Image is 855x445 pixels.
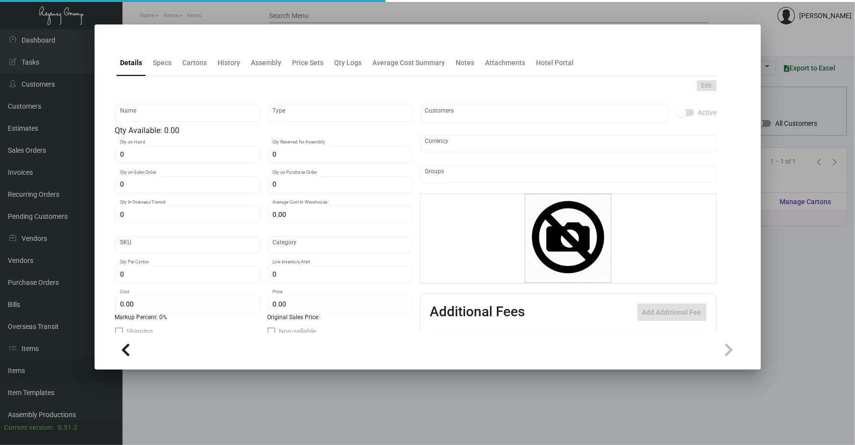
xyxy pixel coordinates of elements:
[456,58,475,68] div: Notes
[702,82,712,90] span: Edit
[537,58,574,68] div: Hotel Portal
[218,58,241,68] div: History
[698,107,717,118] span: Active
[153,58,172,68] div: Specs
[642,308,702,316] span: Add Additional Fee
[251,58,282,68] div: Assembly
[127,326,153,337] span: Shipping
[58,422,77,433] div: 0.51.2
[637,304,707,321] button: Add Additional Fee
[697,80,717,91] button: Edit
[430,304,525,321] h2: Additional Fees
[425,110,663,117] input: Add new..
[293,58,324,68] div: Price Sets
[115,125,412,137] div: Qty Available: 0.00
[373,58,445,68] div: Average Cost Summary
[335,58,362,68] div: Qty Logs
[121,58,143,68] div: Details
[4,422,54,433] div: Current version:
[183,58,207,68] div: Cartons
[425,170,711,178] input: Add new..
[279,326,317,337] span: Non-sellable
[486,58,526,68] div: Attachments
